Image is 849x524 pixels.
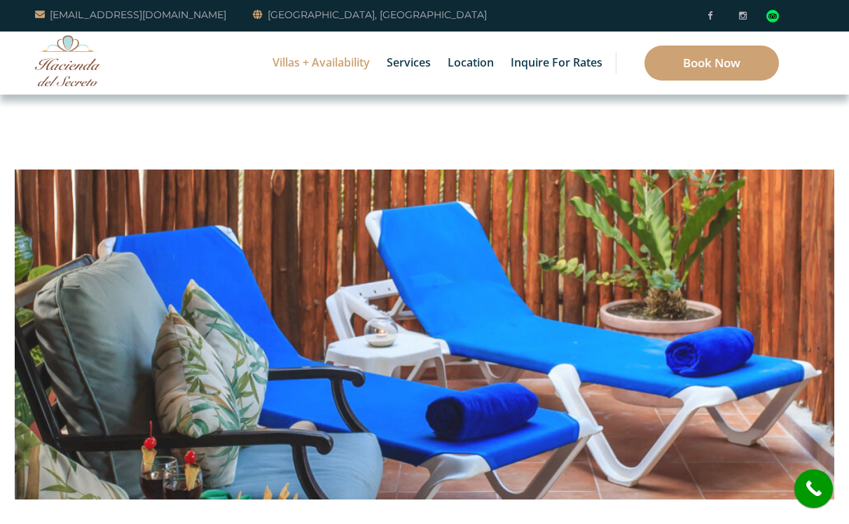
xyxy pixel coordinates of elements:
a: Book Now [644,46,779,81]
a: Location [441,32,501,95]
div: Read traveler reviews on Tripadvisor [766,10,779,22]
img: Awesome Logo [35,35,102,86]
a: [EMAIL_ADDRESS][DOMAIN_NAME] [35,6,226,23]
a: call [794,469,833,508]
i: call [798,473,829,504]
a: Villas + Availability [265,32,377,95]
img: Tripadvisor_logomark.svg [766,10,779,22]
a: Services [380,32,438,95]
a: Inquire for Rates [504,32,609,95]
a: [GEOGRAPHIC_DATA], [GEOGRAPHIC_DATA] [253,6,487,23]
